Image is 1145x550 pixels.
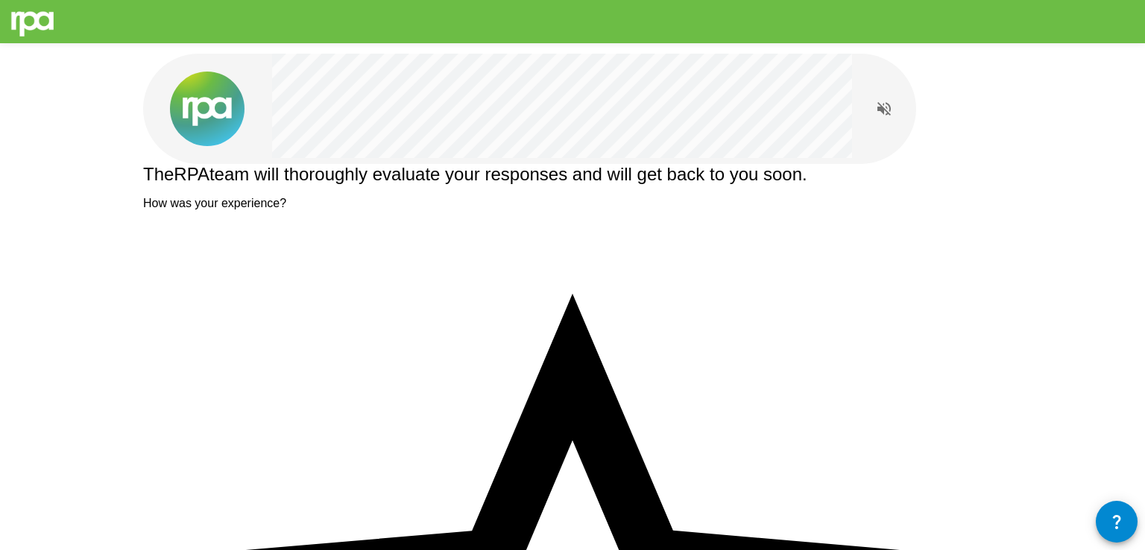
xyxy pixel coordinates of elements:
span: RPA [174,164,209,184]
span: team will thoroughly evaluate your responses and will get back to you soon. [209,164,807,184]
img: new%2520logo%2520(1).png [170,72,245,146]
span: The [143,164,174,184]
p: How was your experience? [143,197,1002,210]
button: Read questions aloud [869,94,899,124]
